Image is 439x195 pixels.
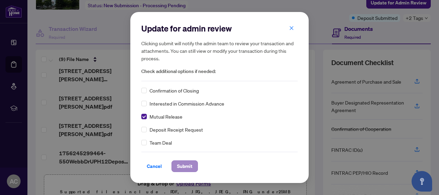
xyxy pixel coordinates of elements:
[147,161,162,172] span: Cancel
[171,160,198,172] button: Submit
[141,68,298,75] span: Check additional options if needed:
[141,23,298,34] h2: Update for admin review
[177,161,192,172] span: Submit
[412,171,432,192] button: Open asap
[150,139,172,146] span: Team Deal
[150,100,224,107] span: Interested in Commission Advance
[289,26,294,31] span: close
[150,87,199,94] span: Confirmation of Closing
[150,126,203,133] span: Deposit Receipt Request
[141,39,298,62] h5: Clicking submit will notify the admin team to review your transaction and attachments. You can st...
[141,160,167,172] button: Cancel
[150,113,182,120] span: Mutual Release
